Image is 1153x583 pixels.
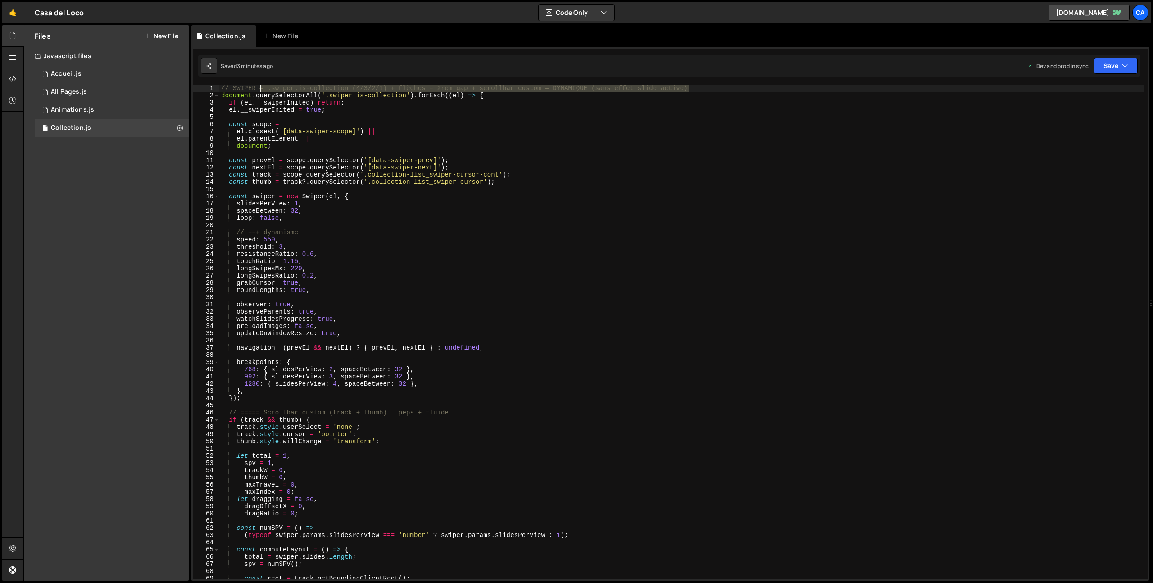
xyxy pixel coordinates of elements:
[193,330,219,337] div: 35
[42,125,48,132] span: 1
[193,539,219,546] div: 64
[193,287,219,294] div: 29
[193,106,219,114] div: 4
[193,575,219,582] div: 69
[51,70,82,78] div: Accueil.js
[193,553,219,560] div: 66
[193,344,219,351] div: 37
[193,279,219,287] div: 28
[193,128,219,135] div: 7
[193,481,219,488] div: 56
[193,373,219,380] div: 41
[193,460,219,467] div: 53
[193,351,219,359] div: 38
[193,488,219,496] div: 57
[193,85,219,92] div: 1
[1027,62,1089,70] div: Dev and prod in sync
[1094,58,1138,74] button: Save
[193,186,219,193] div: 15
[193,315,219,323] div: 33
[193,438,219,445] div: 50
[35,7,84,18] div: Casa del Loco
[24,47,189,65] div: Javascript files
[193,409,219,416] div: 46
[51,124,91,132] div: Collection.js
[35,31,51,41] h2: Files
[193,265,219,272] div: 26
[193,243,219,251] div: 23
[193,424,219,431] div: 48
[193,164,219,171] div: 12
[193,359,219,366] div: 39
[193,142,219,150] div: 9
[193,222,219,229] div: 20
[2,2,24,23] a: 🤙
[193,258,219,265] div: 25
[35,65,189,83] div: 16791/45941.js
[193,236,219,243] div: 22
[193,366,219,373] div: 40
[193,207,219,214] div: 18
[205,32,245,41] div: Collection.js
[193,323,219,330] div: 34
[263,32,301,41] div: New File
[51,106,94,114] div: Animations.js
[193,474,219,481] div: 55
[193,402,219,409] div: 45
[193,546,219,553] div: 65
[193,157,219,164] div: 11
[193,301,219,308] div: 31
[193,150,219,157] div: 10
[193,308,219,315] div: 32
[193,337,219,344] div: 36
[193,135,219,142] div: 8
[1049,5,1130,21] a: [DOMAIN_NAME]
[193,503,219,510] div: 59
[193,121,219,128] div: 6
[221,62,273,70] div: Saved
[193,387,219,395] div: 43
[193,416,219,424] div: 47
[145,32,178,40] button: New File
[193,431,219,438] div: 49
[193,171,219,178] div: 13
[193,395,219,402] div: 44
[35,119,189,137] div: 16791/46116.js
[193,114,219,121] div: 5
[193,568,219,575] div: 68
[35,101,189,119] div: 16791/46000.js
[193,510,219,517] div: 60
[193,214,219,222] div: 19
[193,229,219,236] div: 21
[193,99,219,106] div: 3
[193,524,219,532] div: 62
[193,452,219,460] div: 52
[193,294,219,301] div: 30
[51,88,87,96] div: All Pages.js
[193,532,219,539] div: 63
[1132,5,1148,21] a: Ca
[237,62,273,70] div: 3 minutes ago
[193,380,219,387] div: 42
[193,200,219,207] div: 17
[193,445,219,452] div: 51
[193,251,219,258] div: 24
[193,272,219,279] div: 27
[193,178,219,186] div: 14
[193,467,219,474] div: 54
[539,5,614,21] button: Code Only
[193,193,219,200] div: 16
[193,496,219,503] div: 58
[35,83,189,101] div: 16791/45882.js
[193,92,219,99] div: 2
[193,517,219,524] div: 61
[193,560,219,568] div: 67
